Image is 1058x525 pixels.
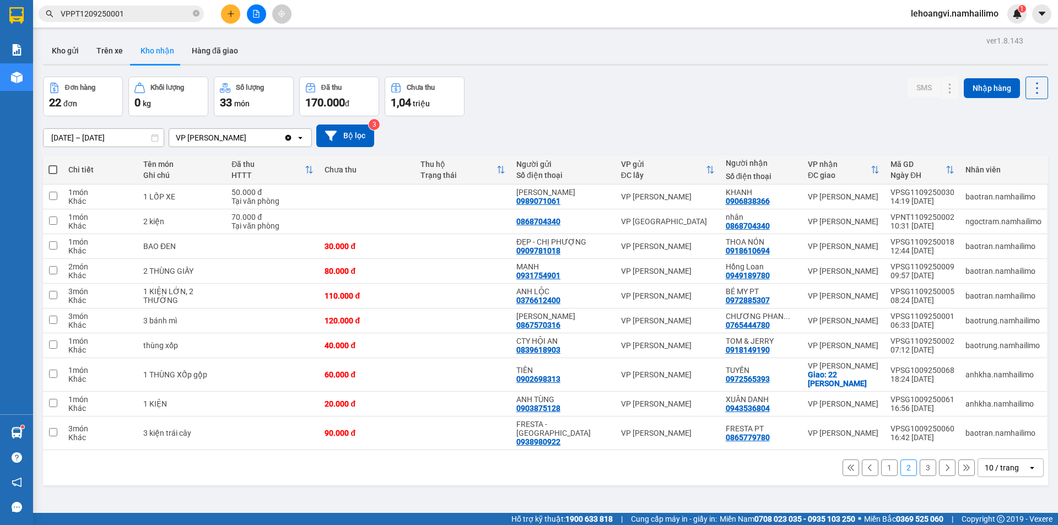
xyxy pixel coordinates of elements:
[11,427,23,439] img: warehouse-icon
[726,312,797,321] div: CHƯƠNG PHAN THIẾT
[890,287,954,296] div: VPSG1109250005
[12,502,22,512] span: message
[44,129,164,147] input: Select a date range.
[890,296,954,305] div: 08:24 [DATE]
[325,267,409,275] div: 80.000 đ
[890,246,954,255] div: 12:44 [DATE]
[726,395,797,404] div: XUÂN DANH
[68,287,132,296] div: 3 món
[143,242,220,251] div: BAO ĐEN
[621,217,715,226] div: VP [GEOGRAPHIC_DATA]
[316,125,374,147] button: Bộ lọc
[407,84,435,91] div: Chưa thu
[143,370,220,379] div: 1 THÙNG XỐp gộp
[621,242,715,251] div: VP [PERSON_NAME]
[236,84,264,91] div: Số lượng
[516,337,610,345] div: CTY HỘI AN
[68,165,132,174] div: Chi tiết
[325,291,409,300] div: 110.000 đ
[231,197,314,205] div: Tại văn phòng
[726,159,797,167] div: Người nhận
[784,312,790,321] span: ...
[325,341,409,350] div: 40.000 đ
[143,99,151,108] span: kg
[965,242,1041,251] div: baotran.namhailimo
[986,35,1023,47] div: ver 1.8.143
[808,267,879,275] div: VP [PERSON_NAME]
[726,246,770,255] div: 0918610694
[11,72,23,83] img: warehouse-icon
[808,429,879,437] div: VP [PERSON_NAME]
[808,171,871,180] div: ĐC giao
[890,366,954,375] div: VPSG1009250068
[516,404,560,413] div: 0903875128
[61,8,191,20] input: Tìm tên, số ĐT hoặc mã đơn
[43,77,123,116] button: Đơn hàng22đơn
[143,287,220,305] div: 1 KIỆN LỚN, 2 THƯỜNG
[1037,9,1047,19] span: caret-down
[621,171,706,180] div: ĐC lấy
[68,213,132,221] div: 1 món
[12,477,22,488] span: notification
[720,513,855,525] span: Miền Nam
[415,155,511,185] th: Toggle SortBy
[908,78,941,98] button: SMS
[345,99,349,108] span: đ
[68,271,132,280] div: Khác
[726,345,770,354] div: 0918149190
[68,188,132,197] div: 1 món
[900,459,917,476] button: 2
[284,133,293,142] svg: Clear value
[965,341,1041,350] div: baotrung.namhailimo
[890,433,954,442] div: 16:42 [DATE]
[247,132,249,143] input: Selected VP Phan Thiết.
[43,37,88,64] button: Kho gửi
[726,262,797,271] div: Hồng Loan
[231,221,314,230] div: Tại văn phòng
[808,341,879,350] div: VP [PERSON_NAME]
[68,345,132,354] div: Khác
[227,10,235,18] span: plus
[890,375,954,383] div: 18:24 [DATE]
[726,221,770,230] div: 0868704340
[864,513,943,525] span: Miền Bắc
[234,99,250,108] span: món
[890,312,954,321] div: VPSG1109250001
[890,221,954,230] div: 10:31 [DATE]
[726,433,770,442] div: 0865779780
[516,171,610,180] div: Số điện thoại
[68,404,132,413] div: Khác
[621,316,715,325] div: VP [PERSON_NAME]
[516,296,560,305] div: 0376612400
[754,515,855,523] strong: 0708 023 035 - 0935 103 250
[858,517,861,521] span: ⚪️
[231,171,305,180] div: HTTT
[516,188,610,197] div: Ngọc Minh
[885,155,960,185] th: Toggle SortBy
[616,155,720,185] th: Toggle SortBy
[726,337,797,345] div: TOM & JERRY
[726,375,770,383] div: 0972565393
[808,361,879,370] div: VP [PERSON_NAME]
[965,165,1041,174] div: Nhân viên
[890,321,954,329] div: 06:33 [DATE]
[11,44,23,56] img: solution-icon
[296,133,305,142] svg: open
[808,291,879,300] div: VP [PERSON_NAME]
[565,515,613,523] strong: 1900 633 818
[621,267,715,275] div: VP [PERSON_NAME]
[621,192,715,201] div: VP [PERSON_NAME]
[143,341,220,350] div: thùng xốp
[143,429,220,437] div: 3 kiện trái cây
[808,370,879,388] div: Giao: 22 Nguyên Hồng
[511,513,613,525] span: Hỗ trợ kỹ thuật:
[231,160,305,169] div: Đã thu
[21,425,24,429] sup: 1
[985,462,1019,473] div: 10 / trang
[516,345,560,354] div: 0839618903
[516,262,610,271] div: MẠNH
[68,296,132,305] div: Khác
[516,420,610,437] div: FRESTA - SÀI GÒN
[726,213,797,221] div: nhân
[1012,9,1022,19] img: icon-new-feature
